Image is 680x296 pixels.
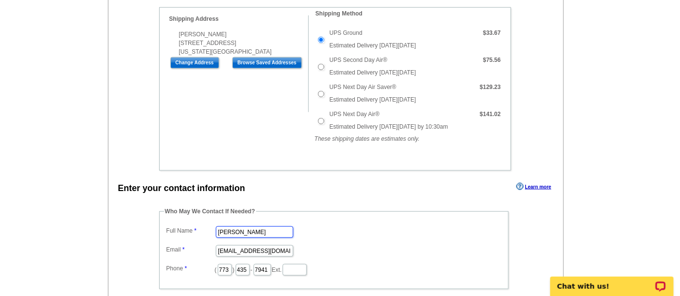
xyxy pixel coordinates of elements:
div: Enter your contact information [118,182,245,195]
legend: Shipping Method [315,9,363,18]
em: These shipping dates are estimates only. [315,135,420,142]
span: Estimated Delivery [DATE][DATE] [330,69,416,76]
input: Change Address [170,57,219,69]
h4: Shipping Address [169,15,308,22]
dd: ( ) - Ext. [164,262,504,277]
span: Estimated Delivery [DATE][DATE] by 10:30am [330,123,448,130]
iframe: LiveChat chat widget [544,266,680,296]
label: Full Name [166,226,215,235]
strong: $75.56 [483,57,501,63]
label: Email [166,245,215,254]
div: [PERSON_NAME] [STREET_ADDRESS] [US_STATE][GEOGRAPHIC_DATA] [169,30,308,56]
strong: $129.23 [480,84,500,90]
legend: Who May We Contact If Needed? [164,207,256,216]
input: Browse Saved Addresses [232,57,302,69]
label: UPS Ground [330,29,363,37]
label: Phone [166,264,215,273]
label: UPS Next Day Air Saver® [330,83,396,91]
a: Learn more [516,183,551,191]
span: Estimated Delivery [DATE][DATE] [330,42,416,49]
label: UPS Second Day Air® [330,56,388,64]
strong: $141.02 [480,111,500,118]
strong: $33.67 [483,30,501,36]
label: UPS Next Day Air® [330,110,380,118]
span: Estimated Delivery [DATE][DATE] [330,96,416,103]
